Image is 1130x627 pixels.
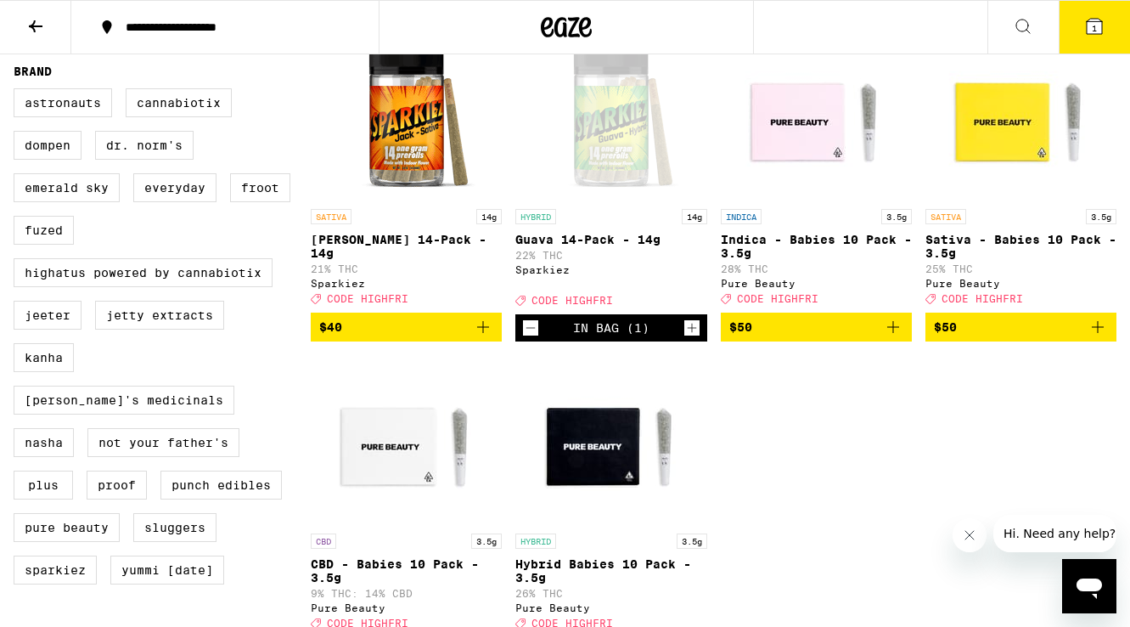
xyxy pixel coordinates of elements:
[311,278,502,289] div: Sparkiez
[721,233,912,260] p: Indica - Babies 10 Pack - 3.5g
[683,319,700,336] button: Increment
[322,31,492,201] img: Sparkiez - Jack 14-Pack - 14g
[737,293,818,304] span: CODE HIGHFRI
[14,88,112,117] label: Astronauts
[515,233,706,246] p: Guava 14-Pack - 14g
[311,602,502,613] div: Pure Beauty
[14,471,73,500] label: PLUS
[14,65,52,78] legend: Brand
[14,513,120,542] label: Pure Beauty
[14,258,273,287] label: Highatus Powered by Cannabiotix
[526,355,696,525] img: Pure Beauty - Hybrid Babies 10 Pack - 3.5g
[160,471,282,500] label: Punch Edibles
[515,250,706,261] p: 22% THC
[925,209,966,224] p: SATIVA
[311,31,502,313] a: Open page for Jack 14-Pack - 14g from Sparkiez
[14,131,82,160] label: Dompen
[677,534,707,549] p: 3.5g
[721,263,912,274] p: 28% THC
[110,556,224,585] label: Yummi [DATE]
[95,301,224,330] label: Jetty Extracts
[925,263,1116,274] p: 25% THC
[14,301,82,330] label: Jeeter
[14,556,97,585] label: Sparkiez
[953,518,987,552] iframe: Close message
[682,209,707,224] p: 14g
[731,31,901,201] img: Pure Beauty - Indica - Babies 10 Pack - 3.5g
[515,31,706,314] a: Open page for Guava 14-Pack - 14g from Sparkiez
[1062,559,1116,613] iframe: Button to launch messaging window
[721,313,912,342] button: Add to bag
[311,263,502,274] p: 21% THC
[721,278,912,289] div: Pure Beauty
[14,216,74,245] label: Fuzed
[942,293,1023,304] span: CODE HIGHFRI
[476,209,502,224] p: 14g
[14,173,120,202] label: Emerald Sky
[1086,209,1116,224] p: 3.5g
[721,31,912,313] a: Open page for Indica - Babies 10 Pack - 3.5g from Pure Beauty
[1092,23,1097,33] span: 1
[311,588,502,599] p: 9% THC: 14% CBD
[95,131,194,160] label: Dr. Norm's
[522,319,539,336] button: Decrement
[993,515,1116,552] iframe: Message from company
[515,602,706,613] div: Pure Beauty
[230,173,290,202] label: Froot
[471,534,502,549] p: 3.5g
[322,355,492,525] img: Pure Beauty - CBD - Babies 10 Pack - 3.5g
[925,233,1116,260] p: Sativa - Babies 10 Pack - 3.5g
[925,313,1116,342] button: Add to bag
[729,320,752,334] span: $50
[133,513,216,542] label: Sluggers
[126,88,232,117] label: Cannabiotix
[515,264,706,275] div: Sparkiez
[14,428,74,457] label: NASHA
[925,31,1116,313] a: Open page for Sativa - Babies 10 Pack - 3.5g from Pure Beauty
[515,209,556,224] p: HYBRID
[721,209,762,224] p: INDICA
[14,386,234,415] label: [PERSON_NAME]'s Medicinals
[311,313,502,342] button: Add to bag
[925,278,1116,289] div: Pure Beauty
[14,343,74,372] label: Kanha
[311,557,502,585] p: CBD - Babies 10 Pack - 3.5g
[936,31,1105,201] img: Pure Beauty - Sativa - Babies 10 Pack - 3.5g
[311,233,502,260] p: [PERSON_NAME] 14-Pack - 14g
[327,293,408,304] span: CODE HIGHFRI
[311,209,351,224] p: SATIVA
[311,534,336,549] p: CBD
[934,320,957,334] span: $50
[1059,1,1130,54] button: 1
[319,320,342,334] span: $40
[573,321,649,335] div: In Bag (1)
[133,173,216,202] label: Everyday
[87,471,147,500] label: Proof
[515,534,556,549] p: HYBRID
[531,295,613,306] span: CODE HIGHFRI
[881,209,912,224] p: 3.5g
[87,428,239,457] label: Not Your Father's
[515,557,706,585] p: Hybrid Babies 10 Pack - 3.5g
[515,588,706,599] p: 26% THC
